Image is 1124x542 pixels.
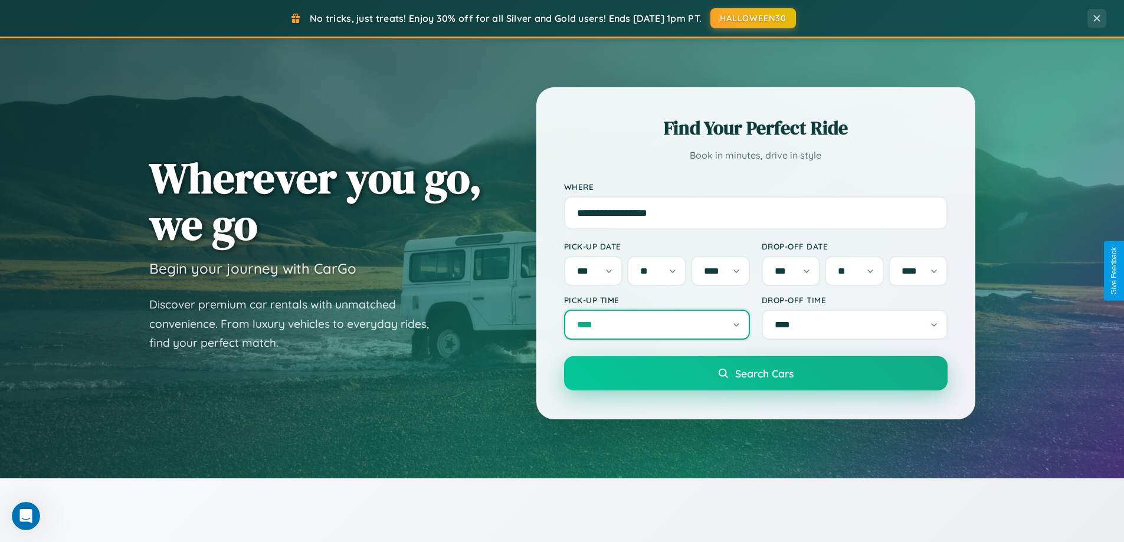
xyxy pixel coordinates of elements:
[564,147,948,164] p: Book in minutes, drive in style
[735,367,794,380] span: Search Cars
[564,356,948,390] button: Search Cars
[310,12,702,24] span: No tricks, just treats! Enjoy 30% off for all Silver and Gold users! Ends [DATE] 1pm PT.
[762,241,948,251] label: Drop-off Date
[12,502,40,530] iframe: Intercom live chat
[564,182,948,192] label: Where
[149,259,356,277] h3: Begin your journey with CarGo
[710,8,796,28] button: HALLOWEEN30
[564,115,948,141] h2: Find Your Perfect Ride
[149,295,444,353] p: Discover premium car rentals with unmatched convenience. From luxury vehicles to everyday rides, ...
[762,295,948,305] label: Drop-off Time
[564,241,750,251] label: Pick-up Date
[1110,247,1118,295] div: Give Feedback
[149,155,482,248] h1: Wherever you go, we go
[564,295,750,305] label: Pick-up Time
